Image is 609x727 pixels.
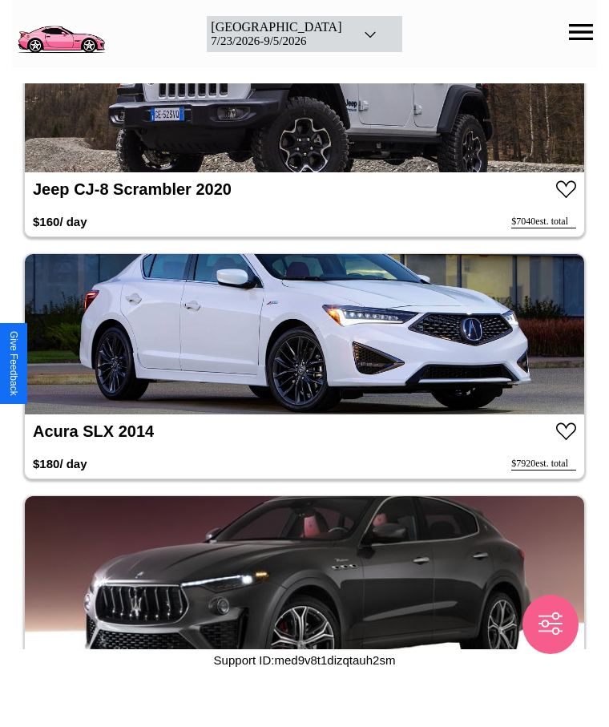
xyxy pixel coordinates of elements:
[33,207,87,236] h3: $ 160 / day
[33,449,87,479] h3: $ 180 / day
[511,458,576,471] div: $ 7920 est. total
[214,649,396,671] p: Support ID: med9v8t1dizqtauh2sm
[33,180,232,198] a: Jeep CJ-8 Scrambler 2020
[8,331,19,396] div: Give Feedback
[211,20,341,34] div: [GEOGRAPHIC_DATA]
[511,216,576,228] div: $ 7040 est. total
[211,34,341,48] div: 7 / 23 / 2026 - 9 / 5 / 2026
[12,8,110,56] img: logo
[33,422,154,440] a: Acura SLX 2014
